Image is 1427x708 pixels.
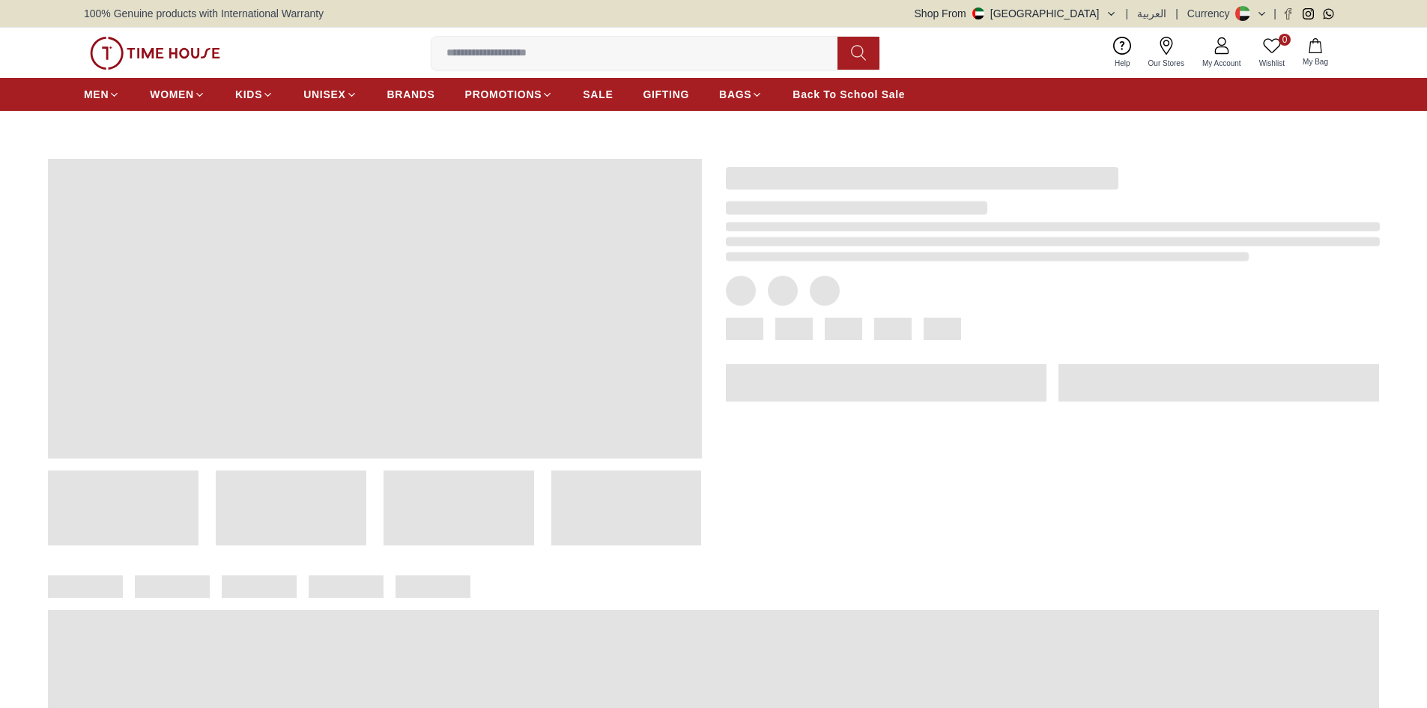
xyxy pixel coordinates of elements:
[387,87,435,102] span: BRANDS
[1303,8,1314,19] a: Instagram
[1126,6,1129,21] span: |
[84,87,109,102] span: MEN
[583,87,613,102] span: SALE
[150,81,205,108] a: WOMEN
[583,81,613,108] a: SALE
[719,81,763,108] a: BAGS
[1279,34,1291,46] span: 0
[1297,56,1334,67] span: My Bag
[1139,34,1193,72] a: Our Stores
[793,87,905,102] span: Back To School Sale
[303,87,345,102] span: UNISEX
[84,81,120,108] a: MEN
[387,81,435,108] a: BRANDS
[1109,58,1136,69] span: Help
[793,81,905,108] a: Back To School Sale
[1253,58,1291,69] span: Wishlist
[90,37,220,70] img: ...
[643,81,689,108] a: GIFTING
[1142,58,1190,69] span: Our Stores
[84,6,324,21] span: 100% Genuine products with International Warranty
[235,81,273,108] a: KIDS
[972,7,984,19] img: United Arab Emirates
[1196,58,1247,69] span: My Account
[465,81,554,108] a: PROMOTIONS
[643,87,689,102] span: GIFTING
[1282,8,1294,19] a: Facebook
[150,87,194,102] span: WOMEN
[1187,6,1236,21] div: Currency
[465,87,542,102] span: PROMOTIONS
[1273,6,1276,21] span: |
[303,81,357,108] a: UNISEX
[1137,6,1166,21] button: العربية
[1175,6,1178,21] span: |
[1294,35,1337,70] button: My Bag
[1250,34,1294,72] a: 0Wishlist
[235,87,262,102] span: KIDS
[915,6,1117,21] button: Shop From[GEOGRAPHIC_DATA]
[1323,8,1334,19] a: Whatsapp
[1106,34,1139,72] a: Help
[719,87,751,102] span: BAGS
